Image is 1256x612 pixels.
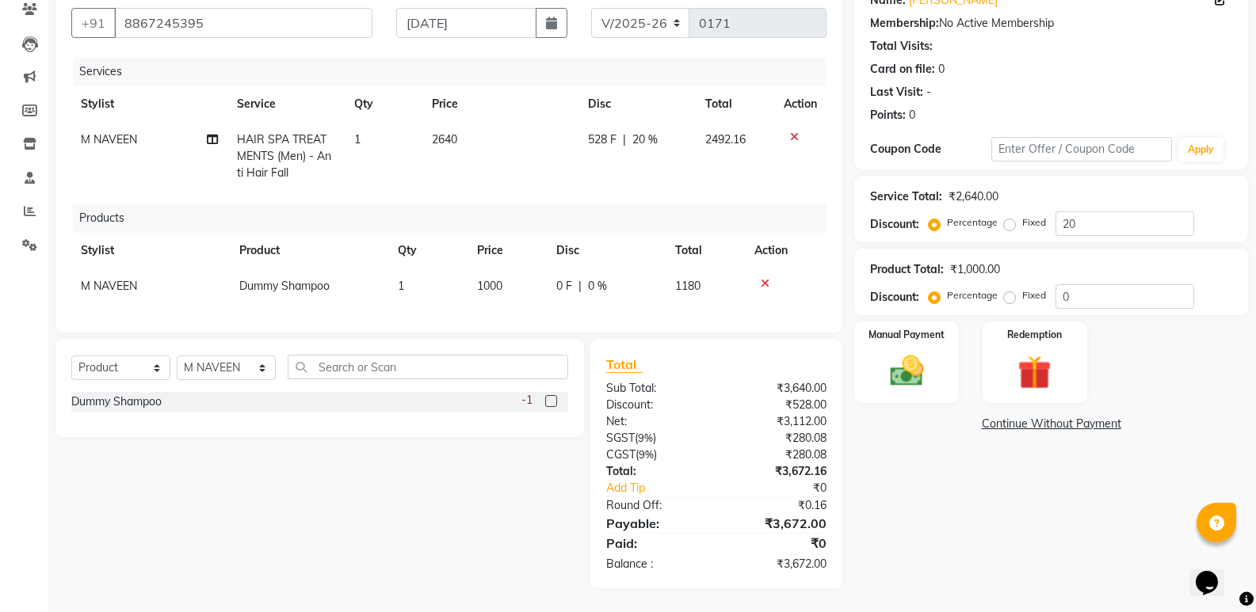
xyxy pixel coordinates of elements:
div: Dummy Shampoo [71,393,162,410]
div: Last Visit: [870,84,923,101]
div: ₹3,672.00 [716,556,838,572]
span: CGST [606,447,636,462]
div: Service Total: [870,188,942,205]
th: Qty [388,233,468,268]
span: 1 [398,279,404,293]
input: Search or Scan [288,355,568,379]
div: Total: [594,463,716,480]
button: +91 [71,8,116,38]
label: Percentage [947,215,998,230]
div: Discount: [870,289,919,306]
div: ₹3,672.16 [716,463,838,480]
div: Net: [594,413,716,430]
div: Round Off: [594,497,716,514]
span: Dummy Shampoo [239,279,330,293]
div: ₹280.08 [716,447,838,463]
a: Add Tip [594,480,737,496]
span: HAIR SPA TREATMENTS (Men) - Anti Hair Fall [237,132,331,180]
div: Product Total: [870,261,944,278]
span: 0 F [556,278,572,295]
div: Points: [870,107,906,124]
div: 0 [938,61,945,78]
label: Redemption [1007,328,1062,342]
div: 0 [909,107,915,124]
span: -1 [521,392,533,409]
input: Search by Name/Mobile/Email/Code [114,8,372,38]
span: 9% [638,431,653,444]
div: ₹280.08 [716,430,838,447]
th: Stylist [71,233,230,268]
span: SGST [606,431,635,445]
span: | [578,278,582,295]
div: Products [73,203,838,233]
span: 1 [354,132,361,146]
th: Price [422,86,578,122]
div: No Active Membership [870,15,1232,32]
div: ₹3,640.00 [716,380,838,397]
div: ( ) [594,447,716,463]
th: Disc [547,233,666,268]
div: ₹2,640.00 [949,188,998,205]
div: ₹0 [716,534,838,553]
span: Total [606,356,643,373]
th: Action [774,86,827,122]
div: ₹3,112.00 [716,413,838,430]
iframe: chat widget [1189,549,1240,596]
img: _cash.svg [880,352,934,390]
img: _gift.svg [1007,352,1062,393]
span: M NAVEEN [81,279,137,293]
th: Disc [578,86,696,122]
span: 2492.16 [705,132,746,146]
span: 9% [639,448,654,461]
span: M NAVEEN [81,132,137,146]
label: Fixed [1022,215,1046,230]
div: Paid: [594,534,716,553]
button: Apply [1178,138,1224,162]
th: Qty [345,86,423,122]
div: ₹3,672.00 [716,514,838,533]
div: ₹0 [737,480,838,496]
div: Card on file: [870,61,935,78]
div: Coupon Code [870,141,991,158]
div: Sub Total: [594,380,716,397]
div: Services [73,57,838,86]
span: 1000 [477,279,502,293]
span: 528 F [588,131,617,148]
label: Fixed [1022,288,1046,302]
div: ₹528.00 [716,397,838,413]
label: Manual Payment [869,328,945,342]
th: Price [468,233,547,268]
th: Total [666,233,745,268]
span: | [623,131,626,148]
div: Discount: [594,397,716,413]
div: ( ) [594,430,716,447]
div: ₹1,000.00 [950,261,1000,278]
div: ₹0.16 [716,497,838,514]
div: Payable: [594,514,716,533]
div: Balance : [594,556,716,572]
span: 0 % [588,278,607,295]
div: - [926,84,931,101]
th: Action [745,233,827,268]
span: 2640 [432,132,457,146]
label: Percentage [947,288,998,302]
span: 1180 [675,279,701,293]
div: Membership: [870,15,939,32]
a: Continue Without Payment [857,416,1245,432]
th: Stylist [71,86,227,122]
span: 20 % [632,131,658,148]
th: Product [230,233,388,268]
div: Total Visits: [870,38,933,55]
input: Enter Offer / Coupon Code [991,137,1172,162]
th: Service [227,86,345,122]
th: Total [696,86,774,122]
div: Discount: [870,216,919,233]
